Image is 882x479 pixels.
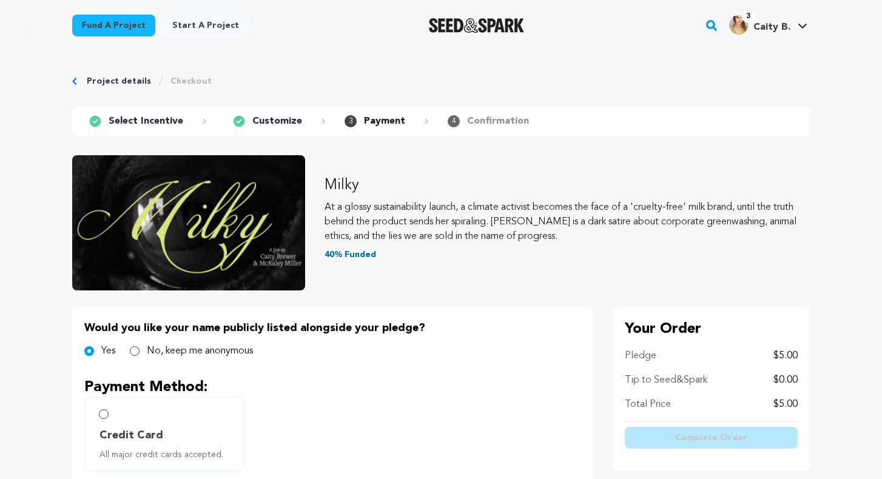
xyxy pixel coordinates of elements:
p: Tip to Seed&Spark [625,373,707,387]
button: Complete Order [625,427,798,449]
p: Select Incentive [109,114,183,129]
a: Seed&Spark Homepage [429,18,524,33]
a: Start a project [163,15,249,36]
span: Credit Card [99,427,163,444]
img: 2dcabe12e680fe0f.jpg [729,15,749,35]
p: $5.00 [773,397,798,412]
p: Would you like your name publicly listed alongside your pledge? [84,320,581,337]
a: Project details [87,75,151,87]
span: Complete Order [675,432,747,444]
p: 40% Funded [325,249,810,261]
a: Checkout [170,75,212,87]
img: Seed&Spark Logo Dark Mode [429,18,524,33]
p: Payment Method: [84,378,581,397]
a: Caity B.'s Profile [727,13,810,35]
span: Caity B. [753,22,790,32]
p: Your Order [625,320,798,339]
p: Milky [325,176,810,195]
p: At a glossy sustainability launch, a climate activist becomes the face of a 'cruelty-free' milk b... [325,200,810,244]
label: No, keep me anonymous [147,344,253,358]
p: $0.00 [773,373,798,387]
div: Caity B.'s Profile [729,15,790,35]
label: Yes [101,344,115,358]
p: Confirmation [467,114,529,129]
p: $5.00 [773,349,798,363]
a: Fund a project [72,15,155,36]
span: Caity B.'s Profile [727,13,810,38]
span: All major credit cards accepted. [99,449,233,461]
p: Customize [252,114,302,129]
div: Breadcrumb [72,75,810,87]
img: Milky image [72,155,305,290]
span: 3 [741,10,755,22]
p: Pledge [625,349,656,363]
p: Payment [364,114,405,129]
p: Total Price [625,397,671,412]
span: 3 [345,115,357,127]
span: 4 [448,115,460,127]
